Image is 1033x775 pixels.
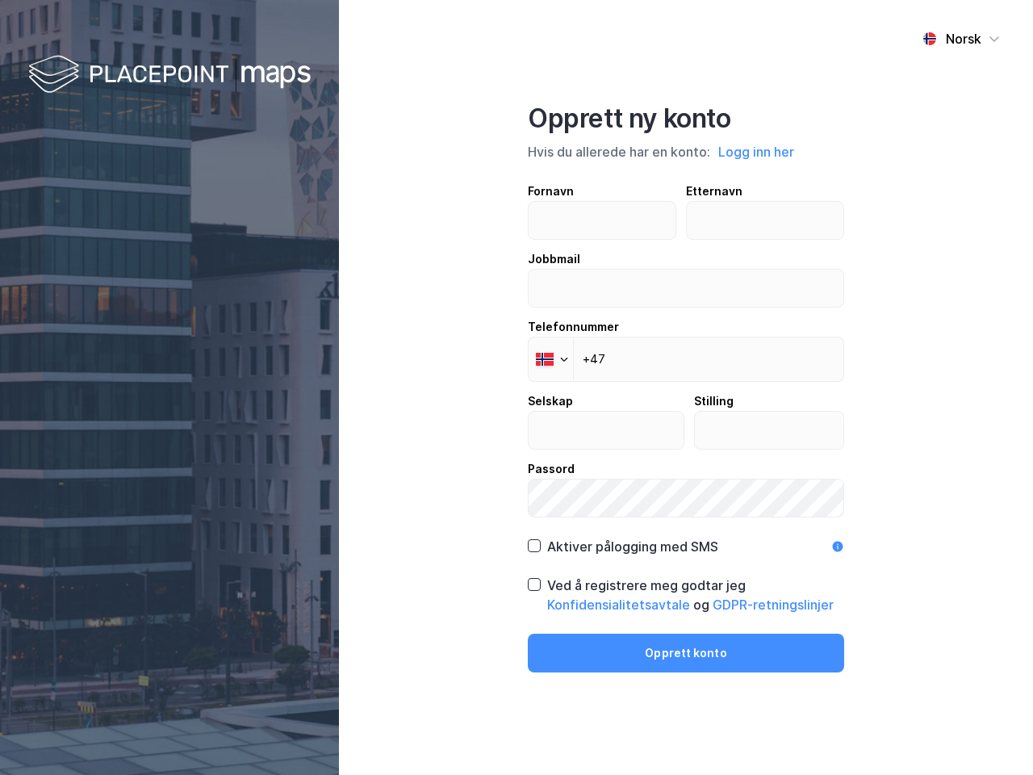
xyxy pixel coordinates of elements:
[528,634,844,672] button: Opprett konto
[946,29,981,48] div: Norsk
[547,576,844,614] div: Ved å registrere meg godtar jeg og
[28,52,311,99] img: logo-white.f07954bde2210d2a523dddb988cd2aa7.svg
[952,697,1033,775] iframe: Chat Widget
[528,182,676,201] div: Fornavn
[713,141,799,162] button: Logg inn her
[547,537,718,556] div: Aktiver pålogging med SMS
[528,317,844,337] div: Telefonnummer
[528,459,844,479] div: Passord
[694,392,845,411] div: Stilling
[528,249,844,269] div: Jobbmail
[528,337,844,382] input: Telefonnummer
[529,337,573,381] div: Norway: + 47
[528,141,844,162] div: Hvis du allerede har en konto:
[528,392,684,411] div: Selskap
[686,182,845,201] div: Etternavn
[528,103,844,135] div: Opprett ny konto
